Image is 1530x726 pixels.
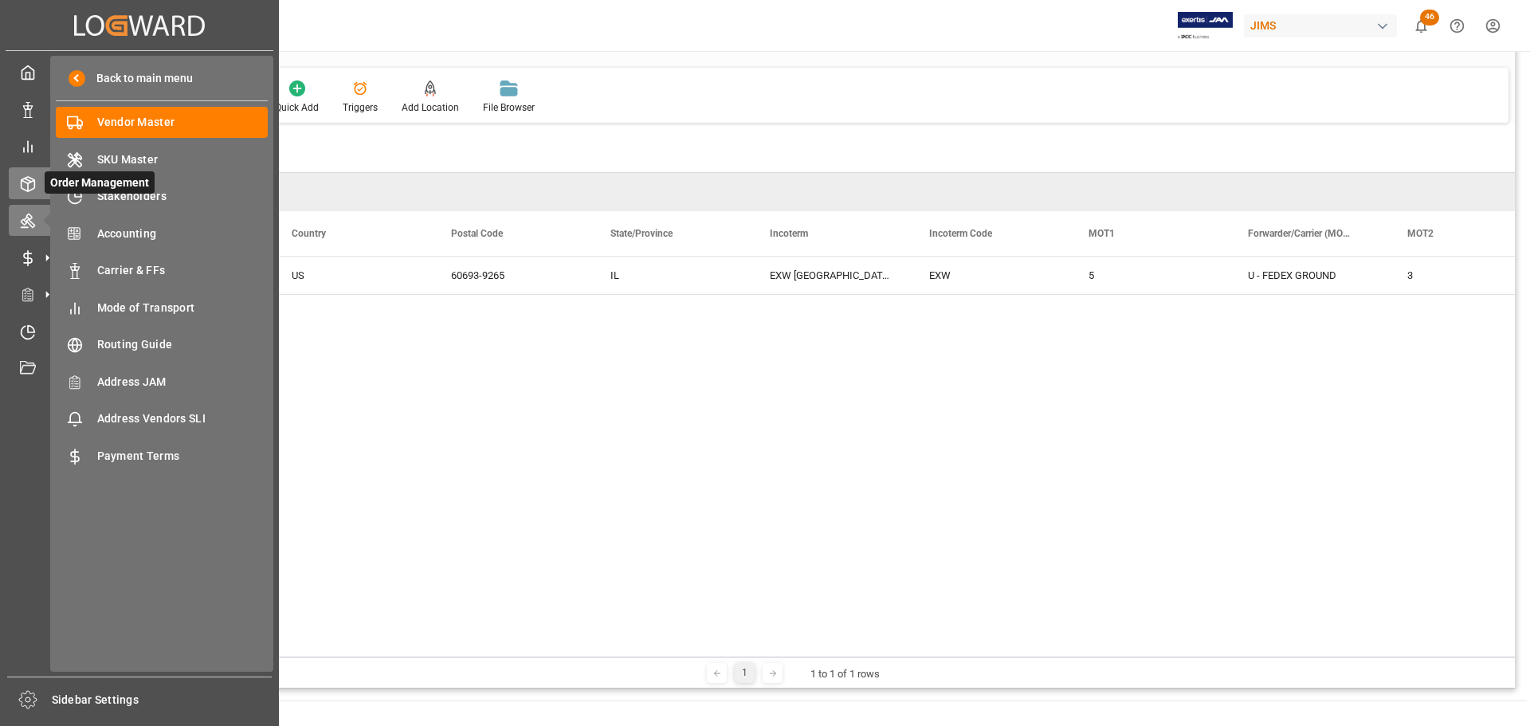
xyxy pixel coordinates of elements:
a: Address JAM [56,366,268,397]
span: Postal Code [451,228,503,239]
a: Timeslot Management V2 [9,316,270,347]
a: Stakeholders [56,181,268,212]
div: U - FEDEX GROUND [1248,257,1369,294]
span: Incoterm [770,228,808,239]
div: IL [591,257,751,294]
span: SKU Master [97,151,269,168]
span: Payment Terms [97,448,269,465]
div: Quick Add [275,100,319,115]
img: Exertis%20JAM%20-%20Email%20Logo.jpg_1722504956.jpg [1178,12,1233,40]
div: Add Location [402,100,459,115]
div: 1 [735,663,755,683]
span: Stakeholders [97,188,269,205]
button: show 46 new notifications [1403,8,1439,44]
a: Document Management [9,353,270,384]
span: MOT2 [1407,228,1434,239]
span: Order Management [45,171,155,194]
div: US [292,257,413,294]
div: 60693-9265 [432,257,591,294]
span: State/Province [610,228,673,239]
a: Routing Guide [56,329,268,360]
button: Help Center [1439,8,1475,44]
span: Accounting [97,226,269,242]
span: Incoterm Code [929,228,992,239]
div: Triggers [343,100,378,115]
a: Vendor Master [56,107,268,138]
span: 46 [1420,10,1439,26]
span: Forwarder/Carrier (MOT1) [1248,228,1355,239]
span: Country [292,228,326,239]
a: My Cockpit [9,57,270,88]
span: Vendor Master [97,114,269,131]
span: MOT1 [1089,228,1115,239]
span: Mode of Transport [97,300,269,316]
span: Back to main menu [85,70,193,87]
a: Mode of Transport [56,292,268,323]
div: 5 [1069,257,1229,294]
span: Address Vendors SLI [97,410,269,427]
button: JIMS [1244,10,1403,41]
a: Payment Terms [56,440,268,471]
div: EXW [910,257,1069,294]
a: SKU Master [56,143,268,175]
a: Accounting [56,218,268,249]
div: 1 to 1 of 1 rows [810,666,880,682]
div: JIMS [1244,14,1397,37]
a: My Reports [9,131,270,162]
div: EXW [GEOGRAPHIC_DATA] [GEOGRAPHIC_DATA] US [751,257,910,294]
a: Data Management [9,93,270,124]
span: Sidebar Settings [52,692,273,708]
a: Address Vendors SLI [56,403,268,434]
span: Routing Guide [97,336,269,353]
div: File Browser [483,100,535,115]
span: Address JAM [97,374,269,390]
a: Carrier & FFs [56,255,268,286]
span: Carrier & FFs [97,262,269,279]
